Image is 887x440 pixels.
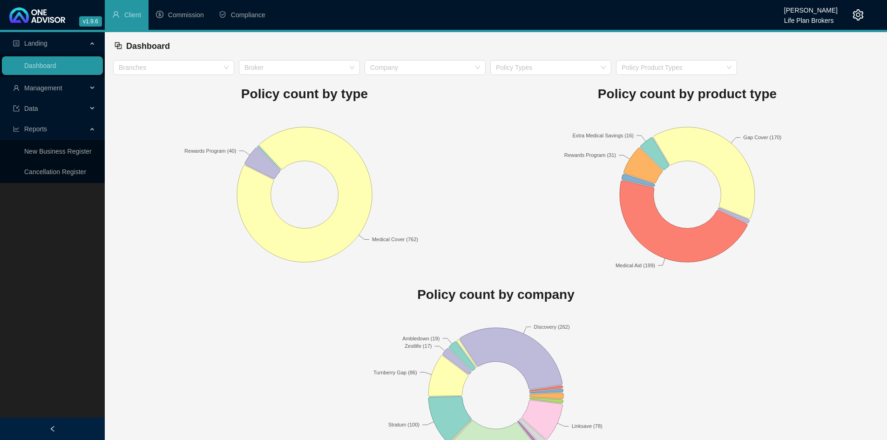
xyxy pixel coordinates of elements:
span: user [112,11,120,18]
a: Dashboard [24,62,56,69]
text: Discovery (262) [534,324,570,330]
img: 2df55531c6924b55f21c4cf5d4484680-logo-light.svg [9,7,65,23]
span: Reports [24,125,47,133]
span: Compliance [231,11,265,19]
span: line-chart [13,126,20,132]
span: Commission [168,11,204,19]
span: dollar [156,11,163,18]
span: Client [124,11,141,19]
text: Rewards Program (40) [184,148,236,153]
a: New Business Register [24,148,92,155]
span: block [114,41,122,50]
span: setting [853,9,864,20]
h1: Policy count by company [113,284,879,305]
text: Gap Cover (170) [743,135,781,140]
text: Ambledown (19) [402,336,440,341]
text: Extra Medical Savings (16) [572,133,633,138]
a: Cancellation Register [24,168,86,176]
span: import [13,105,20,112]
text: Linksave (78) [572,423,603,429]
h1: Policy count by type [113,84,496,104]
span: v1.9.6 [79,16,102,27]
span: Landing [24,40,47,47]
div: [PERSON_NAME] [784,2,838,13]
span: profile [13,40,20,47]
text: Zestlife (17) [405,343,432,349]
div: Life Plan Brokers [784,13,838,23]
span: Dashboard [126,41,170,51]
text: Turnberry Gap (86) [373,370,417,375]
text: Medical Cover (762) [372,237,418,242]
text: Stratum (100) [388,422,420,427]
text: Rewards Program (31) [564,152,616,158]
span: user [13,85,20,91]
span: Management [24,84,62,92]
span: left [49,426,56,432]
h1: Policy count by product type [496,84,879,104]
span: Data [24,105,38,112]
text: Medical Aid (199) [616,263,655,268]
span: safety [219,11,226,18]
